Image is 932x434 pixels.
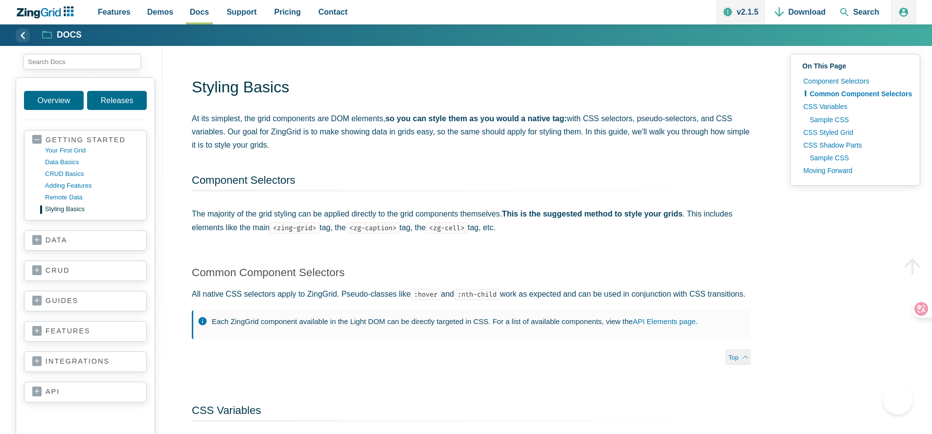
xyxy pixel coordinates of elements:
[98,5,131,19] span: Features
[805,113,912,126] a: Sample CSS
[192,287,751,301] p: All native CSS selectors apply to ZingGrid. Pseudo-classes like and work as expected and can be u...
[274,5,301,19] span: Pricing
[502,210,682,218] strong: This is the suggested method to style your grids
[45,145,138,156] a: your first grid
[192,404,261,416] a: CSS Variables
[192,174,296,186] a: Component Selectors
[192,207,751,234] p: The majority of the grid styling can be applied directly to the grid components themselves. . Thi...
[45,203,138,215] a: styling basics
[410,289,441,300] code: :hover
[270,222,319,234] code: <zing-grid>
[45,180,138,192] a: adding features
[147,5,173,19] span: Demos
[426,222,468,234] code: <zg-cell>
[87,91,147,110] a: Releases
[798,100,912,113] a: CSS Variables
[192,266,344,279] a: Common Component Selectors
[45,156,138,168] a: data basics
[16,6,79,19] a: ZingChart Logo. Click to return to the homepage
[192,112,751,152] p: At its simplest, the grid components are DOM elements, with CSS selectors, pseudo-selectors, and ...
[32,387,138,397] a: api
[454,289,500,300] code: :nth-child
[45,168,138,180] a: CRUD basics
[32,326,138,336] a: features
[32,236,138,245] a: data
[805,152,912,164] a: Sample CSS
[32,296,138,306] a: guides
[32,266,138,276] a: crud
[798,126,912,139] a: CSS Styled Grid
[32,357,138,367] a: integrations
[227,5,256,19] span: Support
[798,75,912,87] a: Component Selectors
[45,192,138,203] a: remote data
[798,139,912,152] a: CSS Shadow Parts
[192,77,751,99] h1: Styling Basics
[23,54,141,69] input: search input
[883,385,912,414] iframe: Toggle Customer Support
[318,5,348,19] span: Contact
[805,87,912,100] a: Common Component Selectors
[57,31,82,40] strong: Docs
[346,222,400,234] code: <zg-caption>
[43,29,82,41] a: Docs
[24,91,84,110] a: Overview
[386,114,567,123] strong: so you can style them as you would a native tag:
[32,135,138,145] a: getting started
[212,315,741,328] p: Each ZingGrid component available in the Light DOM can be directly targeted in CSS. For a list of...
[798,164,912,177] a: Moving Forward
[190,5,209,19] span: Docs
[633,317,695,325] a: API Elements page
